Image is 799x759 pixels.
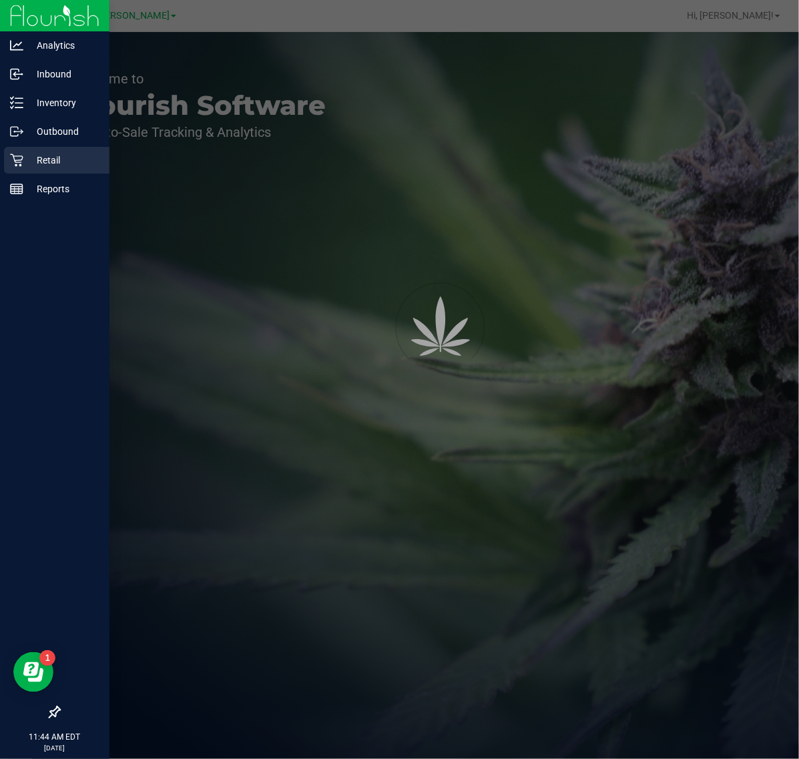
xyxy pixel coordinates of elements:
[6,743,103,753] p: [DATE]
[10,154,23,167] inline-svg: Retail
[6,731,103,743] p: 11:44 AM EDT
[13,652,53,692] iframe: Resource center
[23,95,103,111] p: Inventory
[23,181,103,197] p: Reports
[10,182,23,196] inline-svg: Reports
[23,37,103,53] p: Analytics
[23,123,103,140] p: Outbound
[23,66,103,82] p: Inbound
[10,125,23,138] inline-svg: Outbound
[10,96,23,109] inline-svg: Inventory
[10,67,23,81] inline-svg: Inbound
[23,152,103,168] p: Retail
[10,39,23,52] inline-svg: Analytics
[39,650,55,666] iframe: Resource center unread badge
